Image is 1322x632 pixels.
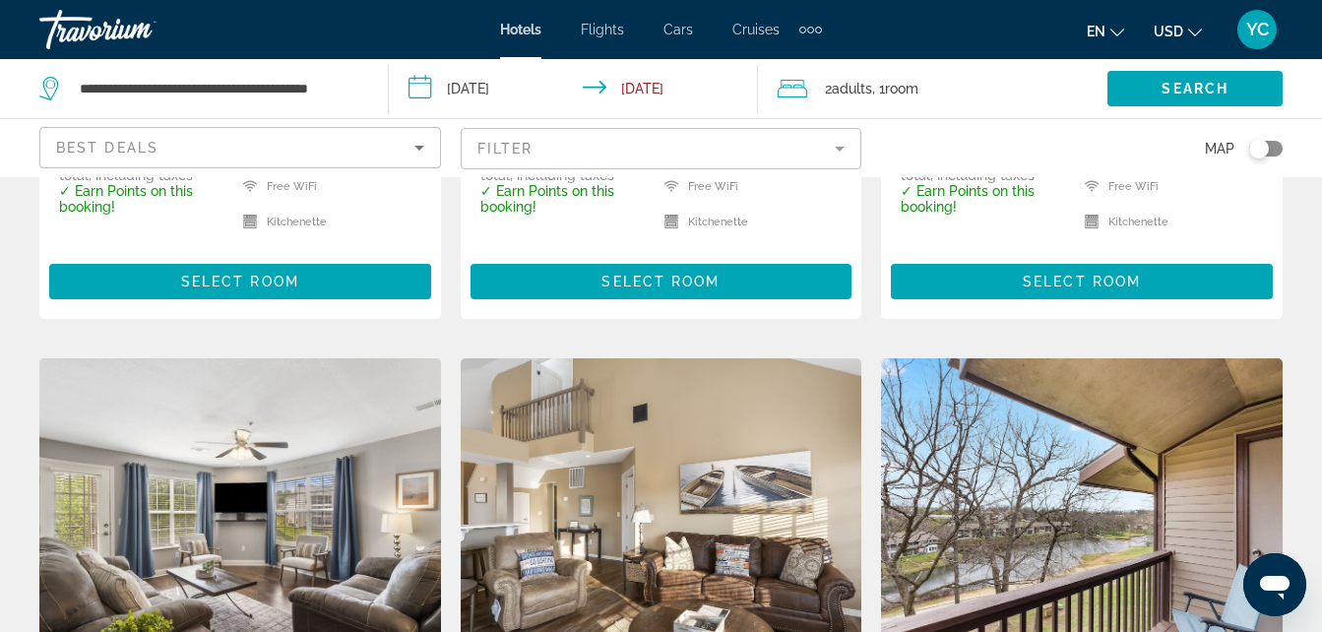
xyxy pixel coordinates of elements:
span: 2 [825,75,872,102]
p: ✓ Earn Points on this booking! [901,183,1060,215]
span: Search [1162,81,1228,96]
button: Search [1107,71,1283,106]
li: Kitchenette [233,209,327,234]
a: Select Room [49,268,431,289]
span: Select Room [1023,274,1141,289]
span: Map [1205,135,1234,162]
a: Flights [581,22,624,37]
iframe: Button to launch messaging window [1243,553,1306,616]
span: Select Room [181,274,299,289]
a: Select Room [891,268,1273,289]
span: en [1087,24,1105,39]
button: Select Room [49,264,431,299]
button: Select Room [891,264,1273,299]
a: Cruises [732,22,780,37]
button: Extra navigation items [799,14,822,45]
button: Toggle map [1234,140,1283,158]
span: , 1 [872,75,918,102]
li: Free WiFi [655,173,748,199]
button: Change currency [1154,17,1202,45]
a: Hotels [500,22,541,37]
button: Check-in date: Nov 14, 2025 Check-out date: Nov 16, 2025 [389,59,758,118]
a: Cars [663,22,693,37]
span: USD [1154,24,1183,39]
a: Travorium [39,4,236,55]
li: Kitchenette [655,209,748,234]
button: User Menu [1231,9,1283,50]
span: YC [1246,20,1269,39]
button: Travelers: 2 adults, 0 children [758,59,1107,118]
span: Room [885,81,918,96]
span: Best Deals [56,140,158,156]
a: Select Room [471,268,852,289]
button: Select Room [471,264,852,299]
p: ✓ Earn Points on this booking! [480,183,640,215]
button: Change language [1087,17,1124,45]
li: Free WiFi [1075,173,1168,199]
span: Adults [832,81,872,96]
li: Free WiFi [233,173,327,199]
p: ✓ Earn Points on this booking! [59,183,219,215]
li: Kitchenette [1075,209,1168,234]
mat-select: Sort by [56,136,424,159]
span: Select Room [601,274,720,289]
button: Filter [461,127,862,170]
